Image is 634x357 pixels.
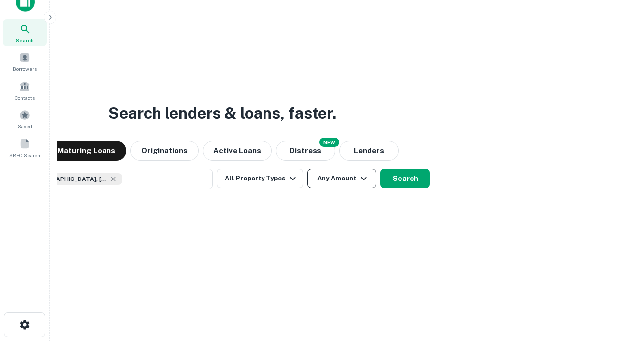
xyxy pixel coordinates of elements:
[13,65,37,73] span: Borrowers
[3,77,47,104] a: Contacts
[307,169,376,188] button: Any Amount
[9,151,40,159] span: SREO Search
[18,122,32,130] span: Saved
[217,169,303,188] button: All Property Types
[203,141,272,161] button: Active Loans
[15,169,213,189] button: [GEOGRAPHIC_DATA], [GEOGRAPHIC_DATA], [GEOGRAPHIC_DATA]
[15,94,35,102] span: Contacts
[130,141,199,161] button: Originations
[3,134,47,161] a: SREO Search
[380,169,430,188] button: Search
[47,141,126,161] button: Maturing Loans
[3,48,47,75] a: Borrowers
[339,141,399,161] button: Lenders
[16,36,34,44] span: Search
[276,141,335,161] button: Search distressed loans with lien and other non-mortgage details.
[3,19,47,46] a: Search
[319,138,339,147] div: NEW
[584,278,634,325] iframe: Chat Widget
[33,175,107,183] span: [GEOGRAPHIC_DATA], [GEOGRAPHIC_DATA], [GEOGRAPHIC_DATA]
[3,106,47,132] a: Saved
[108,101,336,125] h3: Search lenders & loans, faster.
